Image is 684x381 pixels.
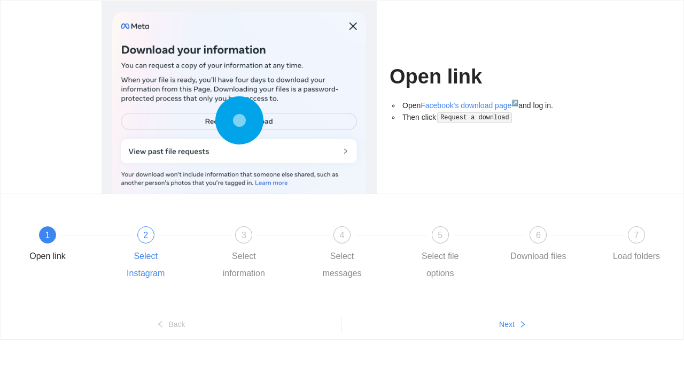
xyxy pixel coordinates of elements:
span: 2 [143,231,148,240]
span: 4 [340,231,345,240]
span: Next [499,318,515,330]
div: 6Download files [507,226,605,265]
div: Download files [510,248,566,265]
li: Then click [400,111,582,124]
button: leftBack [1,316,341,333]
div: 7Load folders [605,226,667,265]
div: 2Select Instagram [115,226,213,282]
span: 1 [45,231,50,240]
div: Select information [213,248,275,282]
div: Select messages [311,248,373,282]
code: Request a download [437,112,512,123]
sup: ↗ [511,100,518,106]
div: Select file options [409,248,471,282]
button: Nextright [342,316,683,333]
div: Open link [29,248,66,265]
span: 7 [634,231,639,240]
div: 1Open link [17,226,115,265]
div: Select Instagram [115,248,177,282]
div: 3Select information [213,226,311,282]
h1: Open link [390,64,582,89]
div: Load folders [613,248,660,265]
span: right [519,321,526,329]
li: Open and log in. [400,100,582,111]
span: 5 [438,231,442,240]
a: Facebook's download page↗ [421,101,518,110]
span: 3 [242,231,246,240]
div: 4Select messages [311,226,409,282]
div: 5Select file options [409,226,508,282]
span: 6 [536,231,541,240]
